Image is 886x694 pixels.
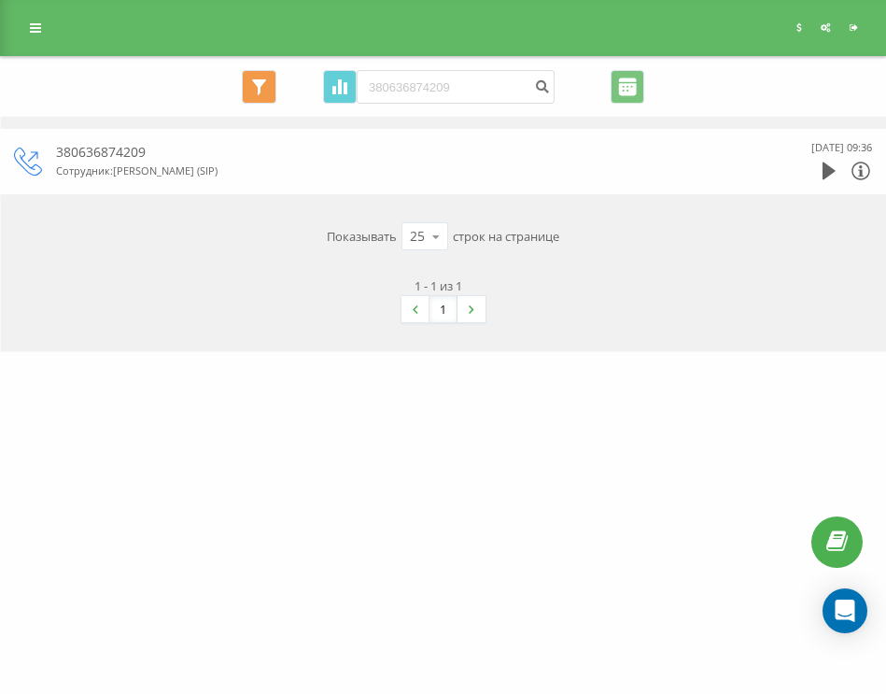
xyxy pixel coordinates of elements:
span: строк на странице [453,227,559,246]
div: Open Intercom Messenger [823,588,867,633]
div: 25 [410,227,425,246]
div: Сотрудник : [PERSON_NAME] (SIP) [56,162,751,180]
input: Поиск по номеру [357,70,555,104]
a: 1 [429,296,457,322]
div: 1 - 1 из 1 [415,276,462,295]
span: Показывать [327,227,397,246]
div: [DATE] 09:36 [811,138,872,157]
div: 380636874209 [56,143,751,162]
